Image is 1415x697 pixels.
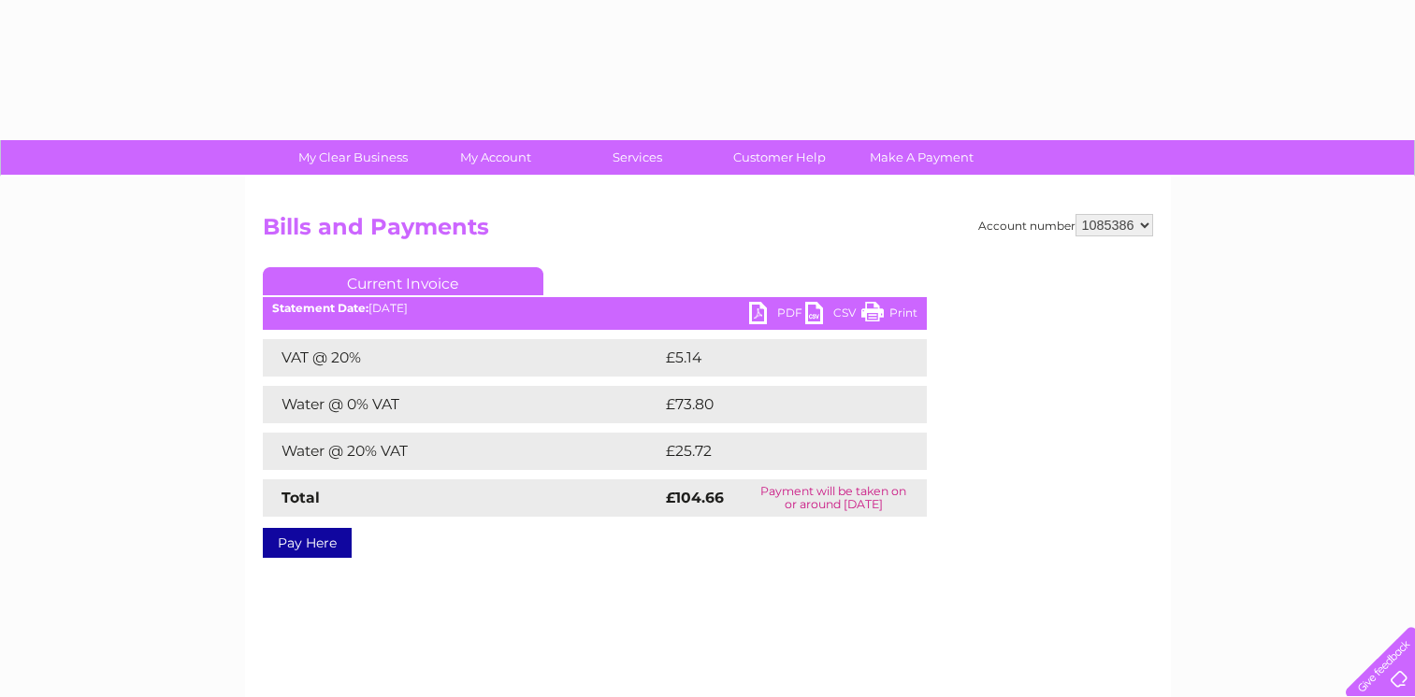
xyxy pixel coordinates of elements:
a: Customer Help [702,140,857,175]
a: My Clear Business [276,140,430,175]
strong: £104.66 [666,489,724,506]
a: PDF [749,302,805,329]
a: Pay Here [263,528,352,558]
td: Water @ 20% VAT [263,433,661,470]
h2: Bills and Payments [263,214,1153,249]
a: Services [560,140,715,175]
a: My Account [418,140,572,175]
div: Account number [978,214,1153,236]
td: Water @ 0% VAT [263,386,661,423]
a: Current Invoice [263,267,543,295]
td: £73.80 [661,386,889,423]
td: £25.72 [661,433,888,470]
a: Print [861,302,917,329]
a: CSV [805,302,861,329]
strong: Total [282,489,320,506]
a: Make A Payment [845,140,999,175]
td: Payment will be taken on or around [DATE] [741,479,926,517]
td: VAT @ 20% [263,339,661,377]
div: [DATE] [263,302,927,315]
td: £5.14 [661,339,881,377]
b: Statement Date: [272,301,368,315]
